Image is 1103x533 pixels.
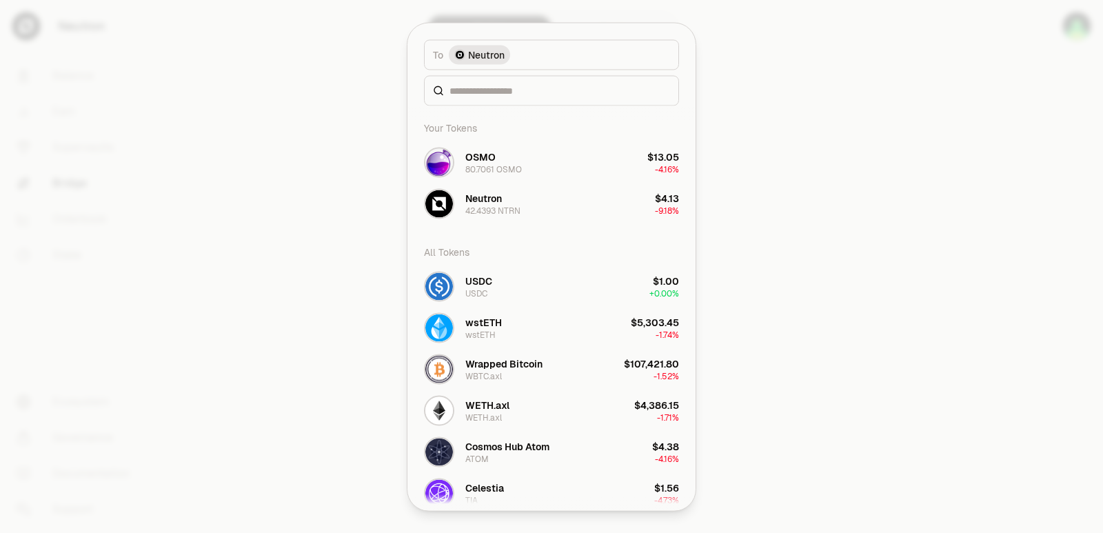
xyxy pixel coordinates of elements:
div: OSMO [465,150,496,163]
span: -9.18% [655,205,679,216]
button: NTRN LogoNeutron42.4393 NTRN$4.13-9.18% [416,183,687,224]
div: USDC [465,288,487,299]
div: Celestia [465,481,504,494]
div: $4.38 [652,439,679,453]
img: wstETH Logo [425,314,453,341]
div: $5,303.45 [631,315,679,329]
button: WBTC.axl LogoWrapped BitcoinWBTC.axl$107,421.80-1.52% [416,348,687,390]
img: ATOM Logo [425,438,453,465]
span: -1.52% [654,370,679,381]
div: $4,386.15 [634,398,679,412]
div: $1.56 [654,481,679,494]
div: All Tokens [416,238,687,265]
div: USDC [465,274,492,288]
div: WBTC.axl [465,370,502,381]
div: Your Tokens [416,114,687,141]
div: ATOM [465,453,489,464]
span: -1.74% [656,329,679,340]
div: $107,421.80 [624,356,679,370]
span: -4.16% [655,163,679,174]
button: USDC LogoUSDCUSDC$1.00+0.00% [416,265,687,307]
button: ATOM LogoCosmos Hub AtomATOM$4.38-4.16% [416,431,687,472]
span: -4.73% [654,494,679,505]
div: Cosmos Hub Atom [465,439,549,453]
span: + 0.00% [649,288,679,299]
span: To [433,48,443,61]
img: WETH.axl Logo [425,396,453,424]
div: wstETH [465,315,502,329]
img: USDC Logo [425,272,453,300]
button: wstETH LogowstETHwstETH$5,303.45-1.74% [416,307,687,348]
div: 42.4393 NTRN [465,205,520,216]
div: $13.05 [647,150,679,163]
button: ToNeutron LogoNeutron [424,39,679,70]
span: -1.71% [657,412,679,423]
div: Neutron [465,191,502,205]
button: OSMO LogoOSMO80.7061 OSMO$13.05-4.16% [416,141,687,183]
div: $1.00 [653,274,679,288]
span: Neutron [468,48,505,61]
div: WETH.axl [465,398,509,412]
div: Wrapped Bitcoin [465,356,543,370]
img: OSMO Logo [425,148,453,176]
div: TIA [465,494,478,505]
img: TIA Logo [425,479,453,507]
img: Neutron Logo [456,50,464,59]
div: wstETH [465,329,496,340]
img: WBTC.axl Logo [425,355,453,383]
span: -4.16% [655,453,679,464]
button: TIA LogoCelestiaTIA$1.56-4.73% [416,472,687,514]
div: $4.13 [655,191,679,205]
button: WETH.axl LogoWETH.axlWETH.axl$4,386.15-1.71% [416,390,687,431]
div: WETH.axl [465,412,502,423]
div: 80.7061 OSMO [465,163,522,174]
img: NTRN Logo [425,190,453,217]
